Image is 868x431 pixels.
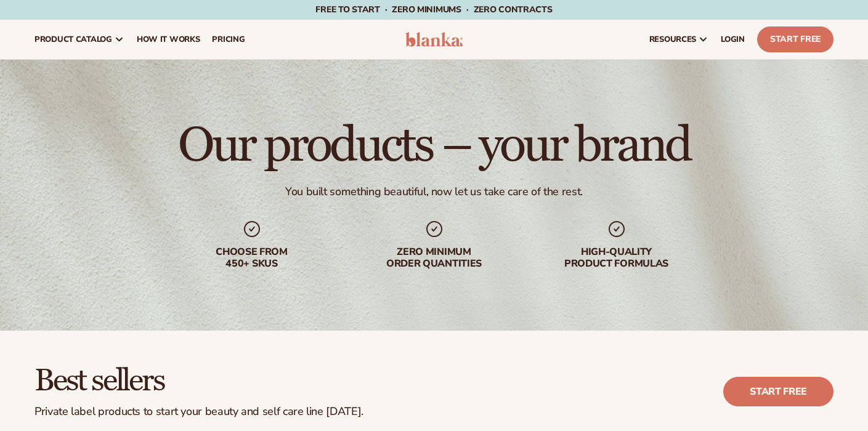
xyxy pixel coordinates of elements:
div: Choose from 450+ Skus [173,246,331,270]
div: High-quality product formulas [538,246,696,270]
h2: Best sellers [34,365,363,398]
a: product catalog [28,20,131,59]
span: Free to start · ZERO minimums · ZERO contracts [315,4,552,15]
span: product catalog [34,34,112,44]
img: logo [405,32,463,47]
div: You built something beautiful, now let us take care of the rest. [285,185,583,199]
span: LOGIN [721,34,745,44]
span: pricing [212,34,245,44]
a: pricing [206,20,251,59]
a: Start Free [757,26,834,52]
h1: Our products – your brand [178,121,690,170]
a: LOGIN [715,20,751,59]
span: resources [649,34,696,44]
div: Zero minimum order quantities [355,246,513,270]
div: Private label products to start your beauty and self care line [DATE]. [34,405,363,419]
a: How It Works [131,20,206,59]
a: resources [643,20,715,59]
a: Start free [723,377,834,406]
span: How It Works [137,34,200,44]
